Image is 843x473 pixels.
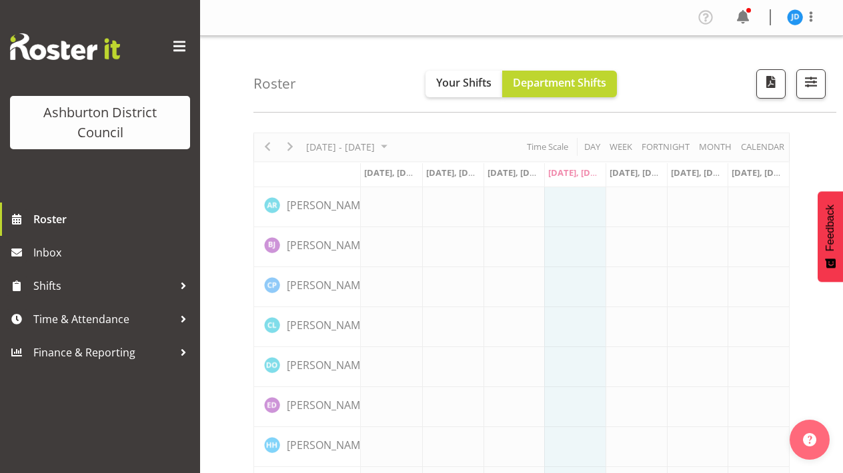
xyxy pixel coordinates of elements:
button: Your Shifts [426,71,502,97]
span: Feedback [824,205,836,251]
span: Inbox [33,242,193,262]
img: jackie-driver11600.jpg [787,9,803,25]
button: Department Shifts [502,71,617,97]
div: Ashburton District Council [23,103,177,143]
span: Department Shifts [513,75,606,90]
button: Filter Shifts [796,69,826,99]
span: Shifts [33,276,173,296]
button: Feedback - Show survey [818,191,843,282]
img: Rosterit website logo [10,33,120,60]
span: Time & Attendance [33,309,173,329]
span: Roster [33,209,193,229]
span: Your Shifts [436,75,492,90]
img: help-xxl-2.png [803,433,816,446]
button: Download a PDF of the roster according to the set date range. [756,69,786,99]
span: Finance & Reporting [33,342,173,362]
h4: Roster [253,76,296,91]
